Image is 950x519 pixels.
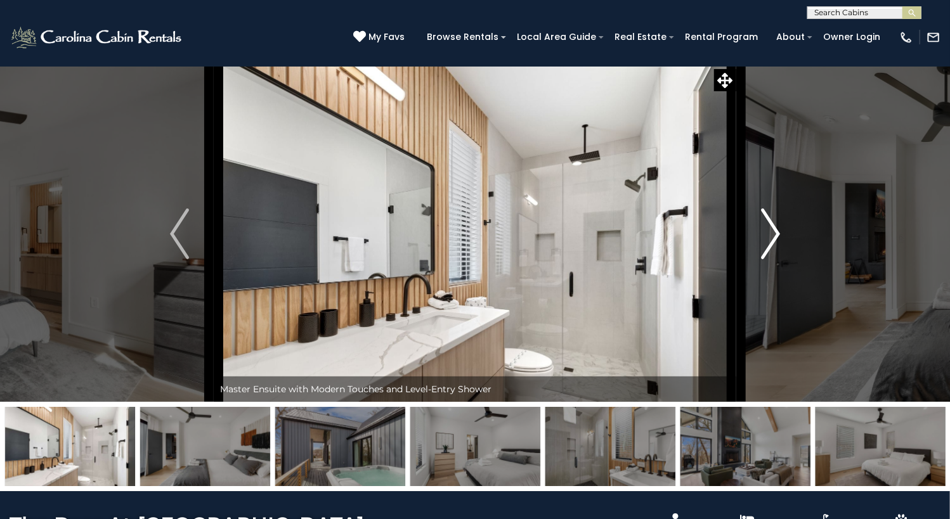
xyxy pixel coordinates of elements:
img: 166099340 [816,407,946,486]
a: Rental Program [679,27,764,47]
a: Local Area Guide [511,27,602,47]
img: 166099330 [680,407,810,486]
div: Master Ensuite with Modern Touches and Level-Entry Shower [214,376,736,402]
img: mail-regular-white.png [927,30,940,44]
img: arrow [761,208,780,259]
a: Owner Login [817,27,887,47]
img: arrow [170,208,189,259]
img: 166099342 [140,407,270,486]
img: 166099343 [410,407,540,486]
img: 166099356 [275,407,405,486]
img: White-1-2.png [10,25,185,50]
a: Real Estate [608,27,673,47]
img: 166099348 [5,407,135,486]
button: Next [736,66,805,402]
button: Previous [145,66,214,402]
img: 166099349 [545,407,675,486]
img: phone-regular-white.png [899,30,913,44]
a: Browse Rentals [420,27,505,47]
a: My Favs [353,30,408,44]
a: About [770,27,811,47]
span: My Favs [368,30,405,44]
